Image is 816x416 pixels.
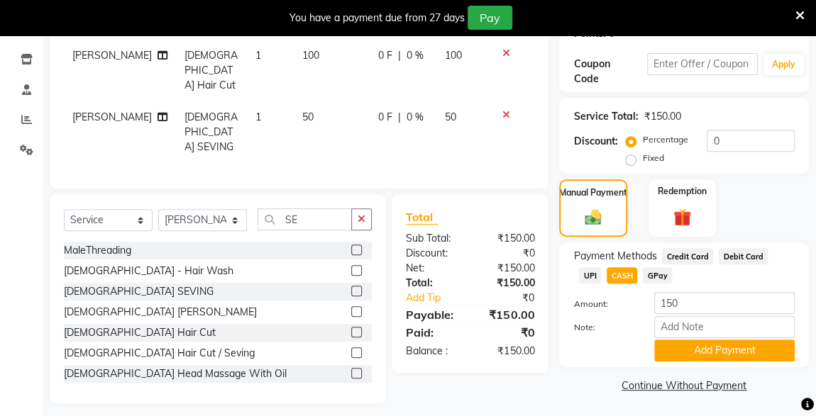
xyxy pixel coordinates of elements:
span: 100 [302,49,319,62]
button: Pay [468,6,512,30]
span: 100 [445,49,462,62]
label: Percentage [642,133,688,146]
input: Amount [654,292,795,314]
div: Payable: [395,306,470,323]
span: UPI [579,267,601,283]
div: ₹150.00 [470,344,546,359]
span: CASH [607,267,637,283]
div: Net: [395,261,470,276]
span: 0 % [407,110,424,125]
div: ₹0 [470,246,546,261]
div: ₹0 [483,291,545,305]
label: Fixed [642,152,663,164]
input: Search or Scan [258,208,352,230]
div: Coupon Code [573,57,647,86]
span: GPay [643,267,672,283]
div: Service Total: [573,109,638,124]
div: ₹150.00 [470,261,546,276]
label: Manual Payment [559,186,627,199]
div: Balance : [395,344,470,359]
img: _gift.svg [668,206,698,229]
div: ₹150.00 [470,231,546,246]
a: Continue Without Payment [562,378,806,393]
button: Apply [763,54,804,75]
div: [DEMOGRAPHIC_DATA] Head Massage With Oil [64,366,287,381]
span: Credit Card [662,248,713,264]
div: Total: [395,276,470,291]
span: 50 [445,111,456,123]
label: Amount: [563,298,644,310]
span: 1 [255,49,261,62]
input: Enter Offer / Coupon Code [647,53,758,75]
span: [DEMOGRAPHIC_DATA] SEVING [184,111,238,153]
span: Total [406,210,439,225]
a: Add Tip [395,291,483,305]
button: Add Payment [654,339,795,361]
span: 0 % [407,48,424,63]
span: Debit Card [719,248,768,264]
div: MaleThreading [64,243,131,258]
span: | [398,48,401,63]
div: ₹150.00 [470,306,546,323]
span: 1 [255,111,261,123]
img: _cash.svg [580,208,607,227]
div: Paid: [395,324,470,341]
div: [DEMOGRAPHIC_DATA] [PERSON_NAME] [64,305,257,320]
div: [DEMOGRAPHIC_DATA] Hair Cut [64,325,216,340]
span: Payment Methods [573,249,656,264]
span: [PERSON_NAME] [72,111,152,123]
div: Discount: [395,246,470,261]
span: 50 [302,111,314,123]
div: [DEMOGRAPHIC_DATA] Hair Cut / Seving [64,346,255,361]
span: 0 F [378,110,392,125]
span: [DEMOGRAPHIC_DATA] Hair Cut [184,49,238,91]
div: [DEMOGRAPHIC_DATA] - Hair Wash [64,264,233,279]
div: Sub Total: [395,231,470,246]
span: | [398,110,401,125]
div: ₹0 [470,324,546,341]
span: [PERSON_NAME] [72,49,152,62]
span: 0 F [378,48,392,63]
div: ₹150.00 [470,276,546,291]
input: Add Note [654,316,795,338]
div: [DEMOGRAPHIC_DATA] SEVING [64,284,214,299]
label: Redemption [658,185,707,198]
div: You have a payment due from 27 days [290,11,465,26]
div: Discount: [573,134,617,149]
div: ₹150.00 [644,109,680,124]
label: Note: [563,321,644,334]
